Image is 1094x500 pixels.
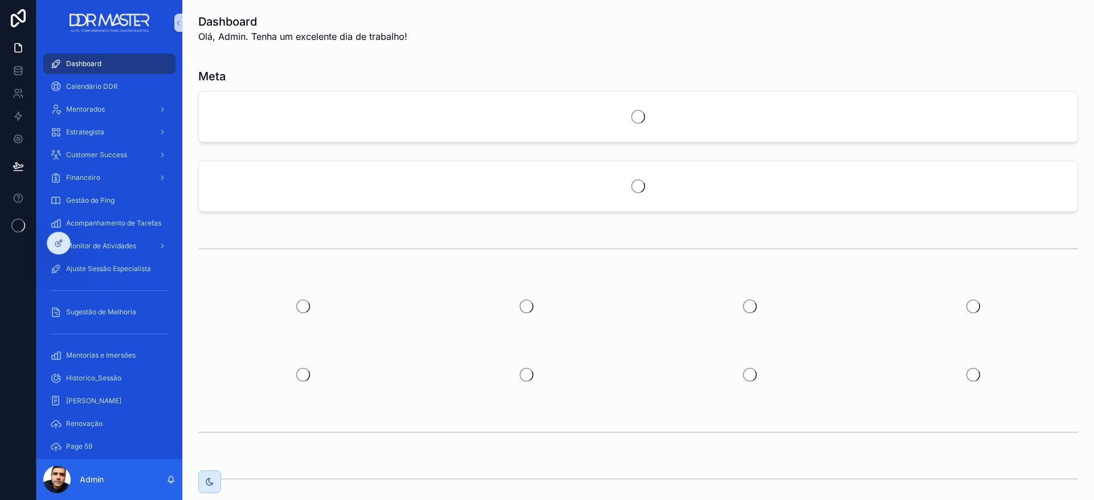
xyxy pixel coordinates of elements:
[43,259,175,279] a: Ajuste Sessão Especialista
[43,345,175,366] a: Mentorias e Imersões
[66,264,151,273] span: Ajuste Sessão Especialista
[198,30,407,43] p: Olá, Admin. Tenha um excelente dia de trabalho!
[66,396,121,405] span: [PERSON_NAME]
[66,59,101,68] span: Dashboard
[66,419,103,428] span: Renovação
[198,14,407,30] h1: Dashboard
[66,241,136,251] span: Monitor de Atividades
[66,173,100,182] span: Financeiro
[43,145,175,165] a: Customer Success
[43,190,175,211] a: Gestão de Ping
[66,105,105,114] span: Mentorados
[43,302,175,322] a: Sugestão de Melhoria
[66,308,136,317] span: Sugestão de Melhoria
[70,14,149,32] img: App logo
[43,436,175,457] a: Page 59
[66,128,104,137] span: Estrategista
[43,99,175,120] a: Mentorados
[43,413,175,434] a: Renovação
[66,442,92,451] span: Page 59
[43,368,175,388] a: Historico_Sessão
[80,474,104,485] p: Admin
[43,236,175,256] a: Monitor de Atividades
[66,374,121,383] span: Historico_Sessão
[66,196,115,205] span: Gestão de Ping
[43,213,175,233] a: Acompanhamento de Tarefas
[66,150,127,159] span: Customer Success
[66,219,161,228] span: Acompanhamento de Tarefas
[43,122,175,142] a: Estrategista
[66,82,118,91] span: Calendário DDR
[198,68,226,84] h1: Meta
[43,76,175,97] a: Calendário DDR
[43,167,175,188] a: Financeiro
[36,46,182,459] div: scrollable content
[66,351,136,360] span: Mentorias e Imersões
[43,391,175,411] a: [PERSON_NAME]
[43,54,175,74] a: Dashboard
